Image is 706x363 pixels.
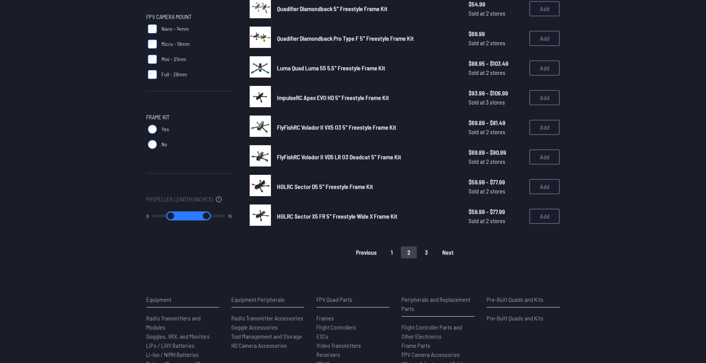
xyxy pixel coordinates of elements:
span: $59.99 - $77.99 [469,178,523,187]
a: FlyFishRC Volador II VD5 LR O3 Deadcat 5" Frame Kit [277,152,456,162]
input: Nano - 14mm [148,24,157,33]
span: Nano - 14mm [161,25,189,33]
span: $69.89 - $81.49 [469,118,523,127]
a: Goggle Accessories [231,323,304,332]
p: FPV Quad Parts [317,295,389,304]
span: Mini - 21mm [161,55,186,63]
span: FPV Camera Mount [146,12,192,21]
a: Flight Controller Parts and Other Electronics [402,323,475,341]
span: ESCs [317,333,328,340]
button: Previous [350,246,383,258]
button: Add [529,1,560,16]
span: Sold at 2 stores [469,127,523,136]
span: FlyFishRC Volador II VD5 LR O3 Deadcat 5" Frame Kit [277,153,401,160]
a: HGLRC Sector X5 FR 5" Freestyle Wide X Frame Kit [277,212,456,221]
a: image [250,116,271,139]
span: HD Camera Accessories [231,342,287,349]
a: image [250,145,271,169]
a: FlyFishRC Volador II VX5 O3 5" Freestyle Frame Kit [277,123,456,132]
a: Li-Ion / NiMH Batteries [146,350,219,359]
span: FPV Camera Accessories [402,351,460,358]
span: Tool Management and Storage [231,333,302,340]
span: Sold at 3 stores [469,98,523,107]
p: Pre-Built Quads and Kits [487,295,560,304]
span: Next [442,249,454,255]
span: Yes [161,125,169,133]
a: FPV Camera Accessories [402,350,475,359]
a: HGLRC Sector D5 5" Freestyle Frame Kit [277,182,456,191]
button: Add [529,90,560,105]
a: ImpulseRC Apex EVO HD 5" Freestyle Frame Kit [277,93,456,102]
a: Radio Transmitters and Modules [146,314,219,332]
input: Full - 28mm [148,70,157,79]
span: Full - 28mm [161,71,187,78]
span: Sold at 2 stores [469,38,523,48]
button: Add [529,60,560,76]
a: Luma Quad Luma 55 5.5" Freestyle Frame Kit [277,63,456,73]
span: Frames [317,314,334,322]
button: Add [529,120,560,135]
span: Li-Ion / NiMH Batteries [146,351,199,358]
a: Flight Controllers [317,323,389,332]
p: Peripherals and Replacement Parts [402,295,475,313]
img: image [250,204,271,226]
span: Frame Parts [402,342,430,349]
img: image [250,116,271,137]
output: 0 [146,213,149,219]
a: LiPo / LiHV Batteries [146,341,219,350]
button: Next [436,246,460,258]
a: image [250,175,271,198]
span: $93.99 - $106.99 [469,89,523,98]
span: Previous [356,249,377,255]
span: HGLRC Sector D5 5" Freestyle Frame Kit [277,183,373,190]
span: No [161,141,167,148]
button: Add [529,179,560,194]
span: LiPo / LiHV Batteries [146,342,195,349]
span: Sold at 2 stores [469,157,523,166]
button: 3 [418,246,434,258]
a: Receivers [317,350,389,359]
span: Video Transmitters [317,342,361,349]
button: Add [529,31,560,46]
span: Sold at 2 stores [469,216,523,225]
span: ImpulseRC Apex EVO HD 5" Freestyle Frame Kit [277,94,389,101]
button: 2 [401,246,417,258]
span: $59.99 - $77.99 [469,207,523,216]
span: Propeller Length (Inches) [146,195,213,204]
img: image [250,86,271,107]
img: image [250,175,271,196]
a: HD Camera Accessories [231,341,304,350]
a: image [250,86,271,109]
a: Frames [317,314,389,323]
a: Frame Parts [402,341,475,350]
span: Radio Transmitters and Modules [146,314,201,331]
img: image [250,56,271,78]
input: Yes [148,125,157,134]
a: Radio Transmitter Accessories [231,314,304,323]
span: $69.89 - $90.99 [469,148,523,157]
button: Add [529,209,560,224]
a: Quadifier Diamondback 5" Freestyle Frame Kit [277,4,456,13]
input: Mini - 21mm [148,55,157,64]
span: Sold at 2 stores [469,68,523,77]
span: Quadifier Diamondback 5" Freestyle Frame Kit [277,5,388,12]
span: Sold at 2 stores [469,9,523,18]
a: Quadifier Diamondback Pro Type F 5" Freestyle Frame Kit [277,34,456,43]
span: Flight Controllers [317,323,356,331]
span: $69.99 [469,29,523,38]
span: Receivers [317,351,340,358]
button: Add [529,149,560,165]
a: image [250,27,271,50]
a: Video Transmitters [317,341,389,350]
output: 15 [228,213,231,219]
p: Equipment Peripherals [231,295,304,304]
input: No [148,140,157,149]
p: Equipment [146,295,219,304]
span: Micro - 19mm [161,40,190,48]
a: Goggles, VRX, and Monitors [146,332,219,341]
img: image [250,145,271,166]
a: Tool Management and Storage [231,332,304,341]
span: Sold at 2 stores [469,187,523,196]
span: Goggle Accessories [231,323,278,331]
span: Frame Kit [146,113,169,122]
